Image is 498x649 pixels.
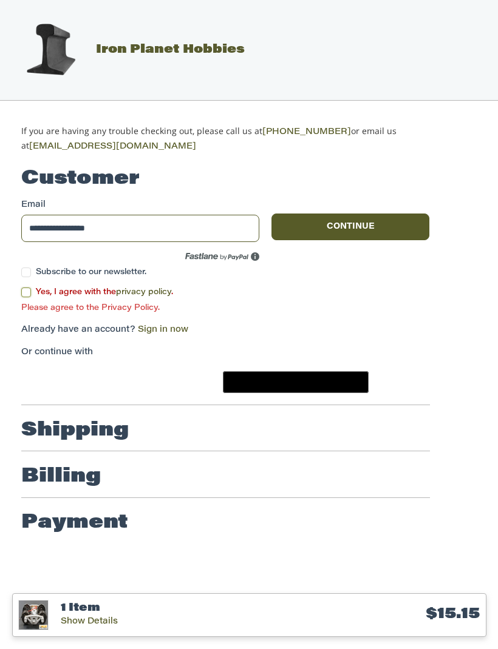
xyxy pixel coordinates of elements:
span: Subscribe to our newsletter. [36,269,146,277]
a: [PHONE_NUMBER] [262,129,351,137]
iframe: PayPal-paypal [17,372,108,394]
h2: Customer [21,167,140,192]
a: [EMAIL_ADDRESS][DOMAIN_NAME] [29,143,196,152]
a: Show Details [61,618,118,627]
button: Continue [271,214,430,241]
label: Email [21,200,260,212]
h2: Shipping [21,419,129,443]
img: Iron Planet Hobbies [20,20,81,81]
iframe: PayPal-paylater [120,372,211,394]
a: Iron Planet Hobbies [8,44,245,56]
h2: Billing [21,465,101,489]
h3: 1 Item [61,602,270,616]
a: Sign in now [138,326,188,335]
h2: Payment [21,511,128,536]
h3: $15.15 [270,606,480,625]
p: If you are having any trouble checking out, please call us at or email us at [21,125,477,154]
span: Iron Planet Hobbies [96,44,245,56]
button: Google Pay [223,372,369,394]
a: privacy policy [116,289,171,297]
span: Yes, I agree with the . [36,289,173,297]
label: Please agree to the Privacy Policy. [21,304,430,314]
p: Already have an account? [21,324,430,337]
img: Tangent ~ HO Scale ~ 70-Ton Gould Plain Bearing Caboose Trucks w/ Power Pickup molded in Gray Tru... [19,601,48,630]
p: Or continue with [21,347,430,360]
